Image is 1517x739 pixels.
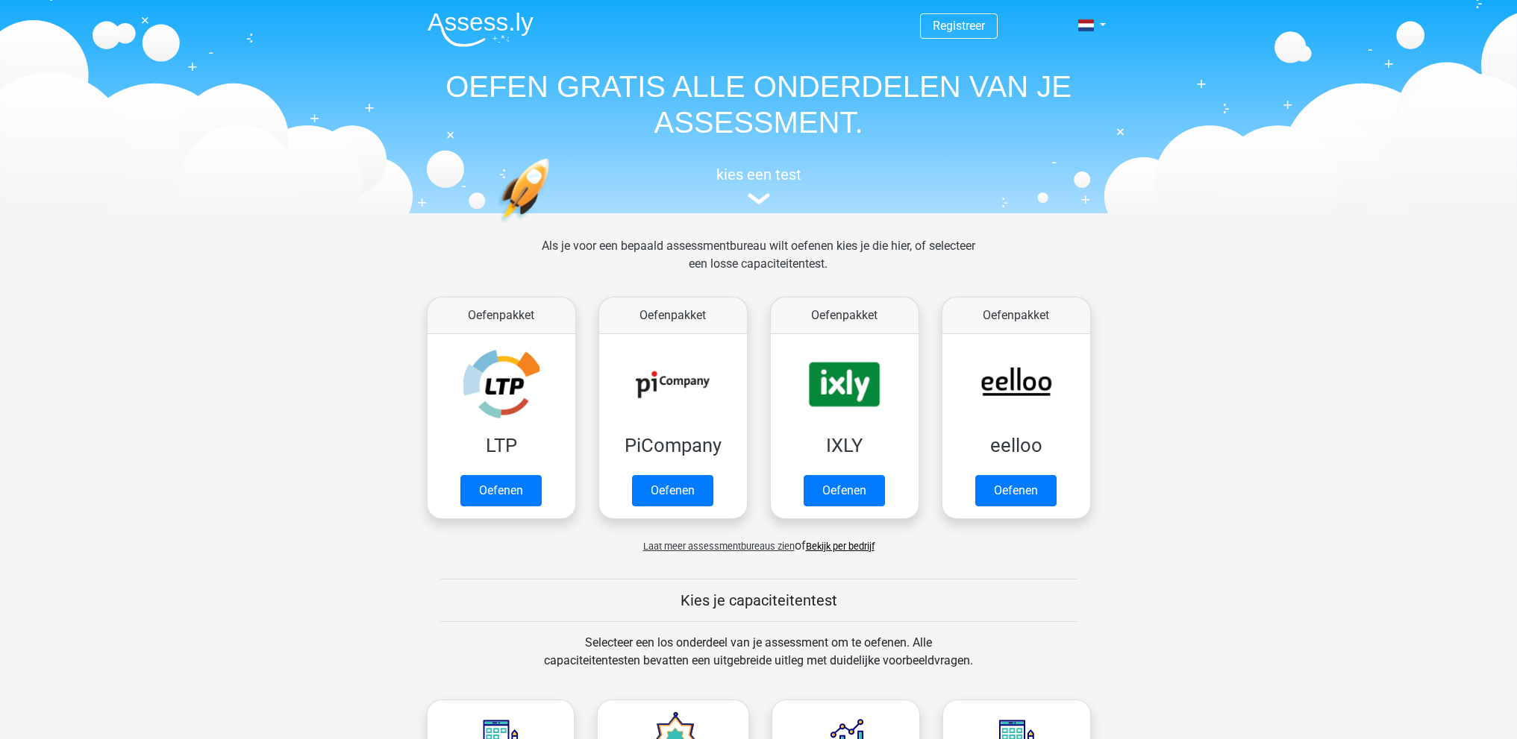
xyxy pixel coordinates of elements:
a: kies een test [416,166,1102,205]
h1: OEFEN GRATIS ALLE ONDERDELEN VAN JE ASSESSMENT. [416,69,1102,140]
a: Oefenen [632,475,713,506]
img: assessment [748,193,770,204]
a: Registreer [933,19,985,33]
h5: Kies je capaciteitentest [440,591,1077,609]
a: Oefenen [460,475,542,506]
a: Bekijk per bedrijf [806,541,875,552]
div: Selecteer een los onderdeel van je assessment om te oefenen. Alle capaciteitentesten bevatten een... [530,634,987,688]
div: Als je voor een bepaald assessmentbureau wilt oefenen kies je die hier, of selecteer een losse ca... [530,237,987,291]
h5: kies een test [416,166,1102,183]
a: Oefenen [804,475,885,506]
span: Laat meer assessmentbureaus zien [643,541,795,552]
img: Assessly [428,12,534,47]
img: oefenen [498,158,607,293]
div: of [416,525,1102,555]
a: Oefenen [975,475,1057,506]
